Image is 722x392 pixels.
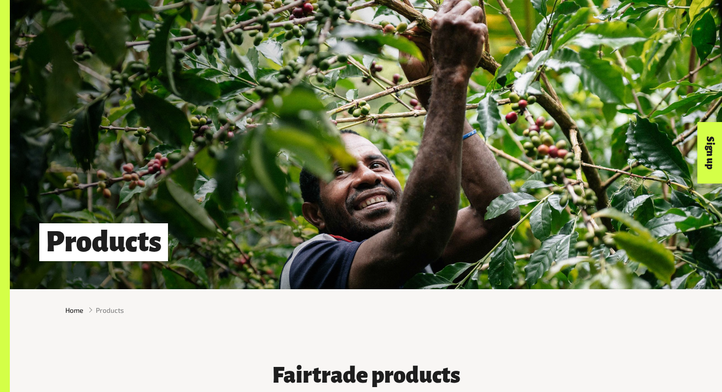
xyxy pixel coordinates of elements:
[65,305,83,315] a: Home
[39,223,168,261] h1: Products
[96,305,124,315] span: Products
[219,363,513,388] h3: Fairtrade products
